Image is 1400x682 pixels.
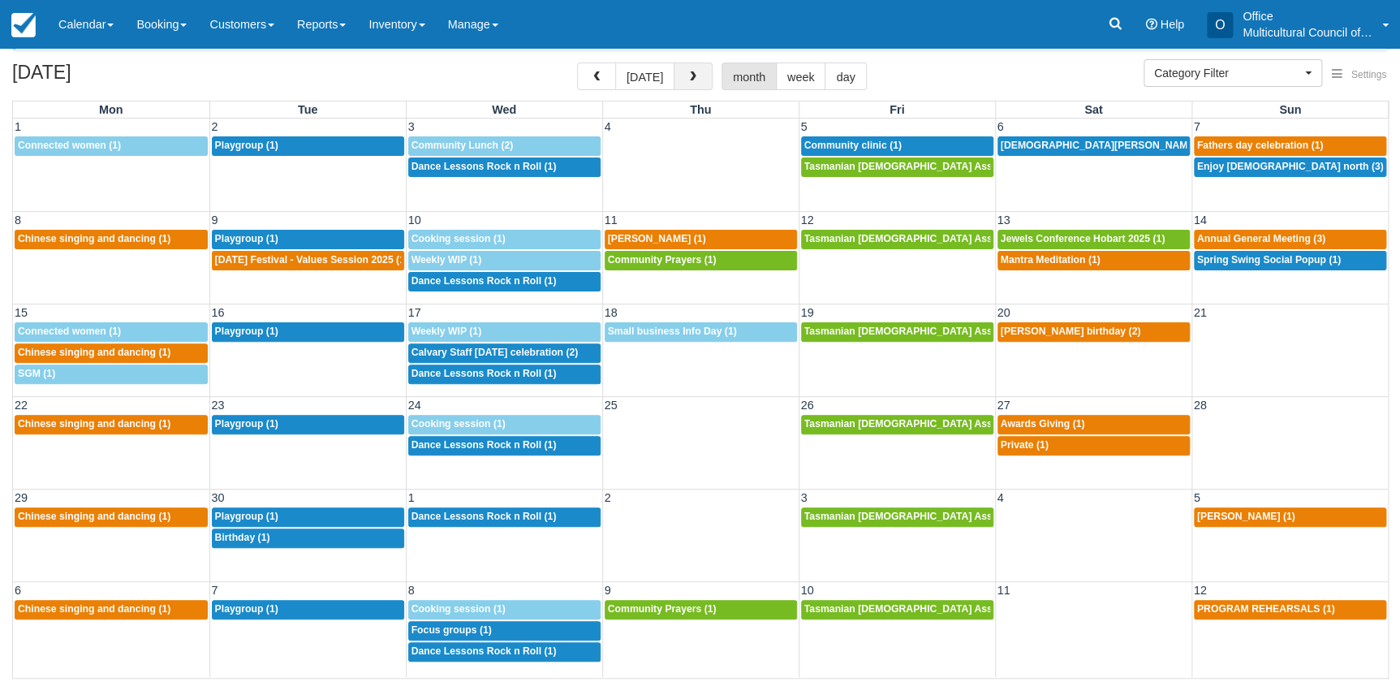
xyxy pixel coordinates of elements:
[18,233,170,244] span: Chinese singing and dancing (1)
[825,63,866,90] button: day
[411,368,557,379] span: Dance Lessons Rock n Roll (1)
[215,603,278,615] span: Playgroup (1)
[210,399,226,412] span: 23
[212,415,404,434] a: Playgroup (1)
[408,230,601,249] a: Cooking session (1)
[799,214,816,227] span: 12
[408,642,601,662] a: Dance Lessons Rock n Roll (1)
[212,322,404,342] a: Playgroup (1)
[801,158,993,177] a: Tasmanian [DEMOGRAPHIC_DATA] Association -Weekly Praying (1)
[799,491,809,504] span: 3
[210,491,226,504] span: 30
[215,233,278,244] span: Playgroup (1)
[411,511,557,522] span: Dance Lessons Rock n Roll (1)
[605,600,797,619] a: Community Prayers (1)
[215,511,278,522] span: Playgroup (1)
[1192,214,1208,227] span: 14
[212,251,404,270] a: [DATE] Festival - Values Session 2025 (1)
[1001,439,1049,451] span: Private (1)
[11,13,36,37] img: checkfront-main-nav-mini-logo.png
[408,600,601,619] a: Cooking session (1)
[411,233,506,244] span: Cooking session (1)
[801,230,993,249] a: Tasmanian [DEMOGRAPHIC_DATA] Association -Weekly Praying (1)
[996,491,1006,504] span: 4
[997,322,1190,342] a: [PERSON_NAME] birthday (2)
[411,603,506,615] span: Cooking session (1)
[997,436,1190,455] a: Private (1)
[996,120,1006,133] span: 6
[411,418,506,429] span: Cooking session (1)
[801,600,993,619] a: Tasmanian [DEMOGRAPHIC_DATA] Association -Weekly Praying (1)
[996,306,1012,319] span: 20
[18,347,170,358] span: Chinese singing and dancing (1)
[1197,254,1341,265] span: Spring Swing Social Popup (1)
[411,254,482,265] span: Weekly WIP (1)
[1084,103,1102,116] span: Sat
[212,529,404,548] a: Birthday (1)
[1194,251,1387,270] a: Spring Swing Social Popup (1)
[411,326,482,337] span: Weekly WIP (1)
[408,621,601,641] a: Focus groups (1)
[996,214,1012,227] span: 13
[15,365,208,384] a: SGM (1)
[608,326,737,337] span: Small business Info Day (1)
[1194,136,1387,156] a: Fathers day celebration (1)
[1160,18,1184,31] span: Help
[1145,19,1157,30] i: Help
[1001,418,1085,429] span: Awards Giving (1)
[1192,491,1202,504] span: 5
[799,399,816,412] span: 26
[799,306,816,319] span: 19
[18,368,55,379] span: SGM (1)
[605,251,797,270] a: Community Prayers (1)
[215,254,408,265] span: [DATE] Festival - Values Session 2025 (1)
[1197,233,1325,244] span: Annual General Meeting (3)
[996,584,1012,597] span: 11
[1322,63,1396,87] button: Settings
[605,230,797,249] a: [PERSON_NAME] (1)
[411,439,557,451] span: Dance Lessons Rock n Roll (1)
[1001,326,1141,337] span: [PERSON_NAME] birthday (2)
[1192,120,1202,133] span: 7
[18,326,121,337] span: Connected women (1)
[801,322,993,342] a: Tasmanian [DEMOGRAPHIC_DATA] Association -Weekly Praying (1)
[407,214,423,227] span: 10
[411,161,557,172] span: Dance Lessons Rock n Roll (1)
[15,322,208,342] a: Connected women (1)
[18,140,121,151] span: Connected women (1)
[13,491,29,504] span: 29
[615,63,674,90] button: [DATE]
[407,399,423,412] span: 24
[210,306,226,319] span: 16
[1194,230,1387,249] a: Annual General Meeting (3)
[408,158,601,177] a: Dance Lessons Rock n Roll (1)
[215,532,270,543] span: Birthday (1)
[799,120,809,133] span: 5
[411,624,492,636] span: Focus groups (1)
[890,103,904,116] span: Fri
[603,399,619,412] span: 25
[411,645,557,657] span: Dance Lessons Rock n Roll (1)
[411,347,579,358] span: Calvary Staff [DATE] celebration (2)
[407,120,416,133] span: 3
[603,306,619,319] span: 18
[1194,507,1387,527] a: [PERSON_NAME] (1)
[212,600,404,619] a: Playgroup (1)
[210,584,220,597] span: 7
[722,63,777,90] button: month
[1192,584,1208,597] span: 12
[411,140,514,151] span: Community Lunch (2)
[799,584,816,597] span: 10
[1144,59,1322,87] button: Category Filter
[1243,8,1372,24] p: Office
[13,306,29,319] span: 15
[804,140,902,151] span: Community clinic (1)
[1194,600,1387,619] a: PROGRAM REHEARSALS (1)
[15,136,208,156] a: Connected women (1)
[13,214,23,227] span: 8
[603,214,619,227] span: 11
[801,415,993,434] a: Tasmanian [DEMOGRAPHIC_DATA] Association -Weekly Praying (1)
[776,63,826,90] button: week
[1192,399,1208,412] span: 28
[408,343,601,363] a: Calvary Staff [DATE] celebration (2)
